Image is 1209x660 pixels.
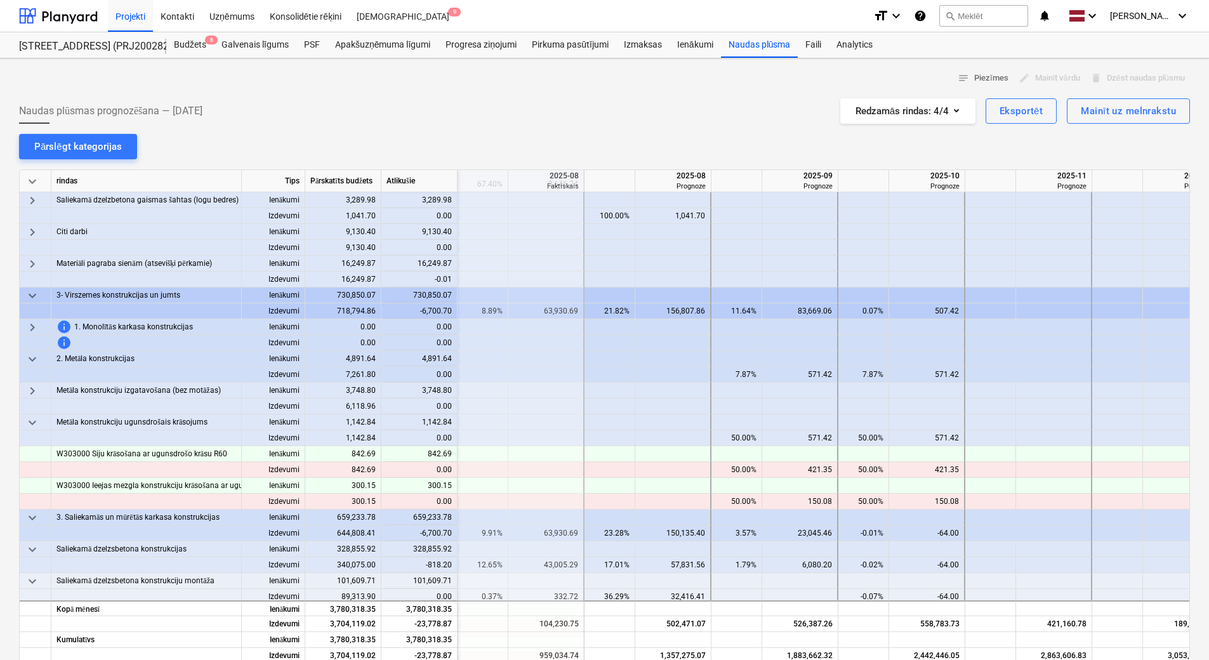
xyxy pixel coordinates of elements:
[1175,8,1190,23] i: keyboard_arrow_down
[381,351,458,367] div: 4,891.64
[242,383,305,399] div: Ienākumi
[56,383,221,399] span: Metāla konstrukciju izgatavošana (bez motāžas)
[305,272,381,287] div: 16,249.87
[305,192,381,208] div: 3,289.98
[717,557,756,573] div: 1.79%
[296,32,327,58] a: PSF
[717,303,756,319] div: 11.64%
[894,525,959,541] div: -64.00
[25,574,40,589] span: keyboard_arrow_down
[305,208,381,224] div: 1,041.70
[305,446,381,462] div: 842.69
[242,573,305,589] div: Ienākumi
[242,335,305,351] div: Izdevumi
[305,557,381,573] div: 340,075.00
[74,319,193,335] span: 1. Monolītās karkasa konstrukcijas
[242,632,305,648] div: Ienākumi
[305,414,381,430] div: 1,142.84
[381,510,458,525] div: 659,233.78
[894,181,960,191] div: Prognoze
[305,430,381,446] div: 1,142.84
[381,600,458,616] div: 3,780,318.35
[327,32,438,58] div: Apakšuzņēmuma līgumi
[767,181,833,191] div: Prognoze
[513,170,579,181] div: 2025-08
[386,494,452,510] div: 0.00
[1081,103,1176,119] div: Mainīt uz melnrakstu
[767,557,832,573] div: 6,080.20
[945,11,955,21] span: search
[25,320,40,335] span: keyboard_arrow_right
[242,351,305,367] div: Ienākumi
[463,525,503,541] div: 9.91%
[894,303,959,319] div: 507.42
[381,256,458,272] div: 16,249.87
[56,335,72,350] span: Šo rindas vienību nevar prognozēt, pirms nav atjaunināts pārskatītais budžets
[590,557,630,573] div: 17.01%
[381,303,458,319] div: -6,700.70
[242,600,305,616] div: Ienākumi
[448,8,461,16] span: 9
[242,192,305,208] div: Ienākumi
[56,224,88,240] span: Citi darbi
[894,557,959,573] div: -64.00
[717,430,756,446] div: 50.00%
[25,174,40,189] span: keyboard_arrow_down
[51,600,242,616] div: Kopā mēnesī
[381,335,458,351] div: 0.00
[25,415,40,430] span: keyboard_arrow_down
[843,462,883,478] div: 50.00%
[386,462,452,478] div: 0.00
[590,525,630,541] div: 23.28%
[1038,8,1051,23] i: notifications
[640,616,706,632] div: 502,471.07
[305,573,381,589] div: 101,609.71
[305,541,381,557] div: 328,855.92
[305,600,381,616] div: 3,780,318.35
[381,414,458,430] div: 1,142.84
[25,288,40,303] span: keyboard_arrow_down
[214,32,296,58] a: Galvenais līgums
[767,170,833,181] div: 2025-09
[51,170,242,192] div: rindas
[894,430,959,446] div: 571.42
[242,525,305,541] div: Izdevumi
[381,192,458,208] div: 3,289.98
[463,303,503,319] div: 8.89%
[590,589,630,605] div: 36.29%
[242,287,305,303] div: Ienākumi
[767,616,833,632] div: 526,387.26
[1146,599,1209,660] iframe: Chat Widget
[381,632,458,648] div: 3,780,318.35
[717,525,756,541] div: 3.57%
[19,134,137,159] button: Pārslēgt kategorijas
[305,616,381,632] div: 3,704,119.02
[166,32,214,58] div: Budžets
[56,478,305,494] span: W303000 Ieejas mezgla konstrukciju krāsošana ar ugunsdrošo krāsu R60
[305,525,381,541] div: 644,808.41
[242,303,305,319] div: Izdevumi
[721,32,798,58] a: Naudas plūsma
[767,462,832,478] div: 421.35
[381,240,458,256] div: 0.00
[889,8,904,23] i: keyboard_arrow_down
[305,589,381,605] div: 89,313.90
[305,399,381,414] div: 6,118.96
[513,616,579,632] div: 104,230.75
[798,32,829,58] a: Faili
[242,319,305,335] div: Ienākumi
[166,32,214,58] a: Budžets6
[986,98,1057,124] button: Eksportēt
[914,8,927,23] i: Zināšanu pamats
[386,446,452,462] div: 842.69
[513,181,579,191] div: Faktiskais
[381,224,458,240] div: 9,130.40
[34,138,122,155] div: Pārslēgt kategorijas
[894,462,959,478] div: 421.35
[670,32,721,58] a: Ienākumi
[717,367,756,383] div: 7.87%
[305,478,381,494] div: 300.15
[894,589,959,605] div: -64.00
[381,170,458,192] div: Atlikušie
